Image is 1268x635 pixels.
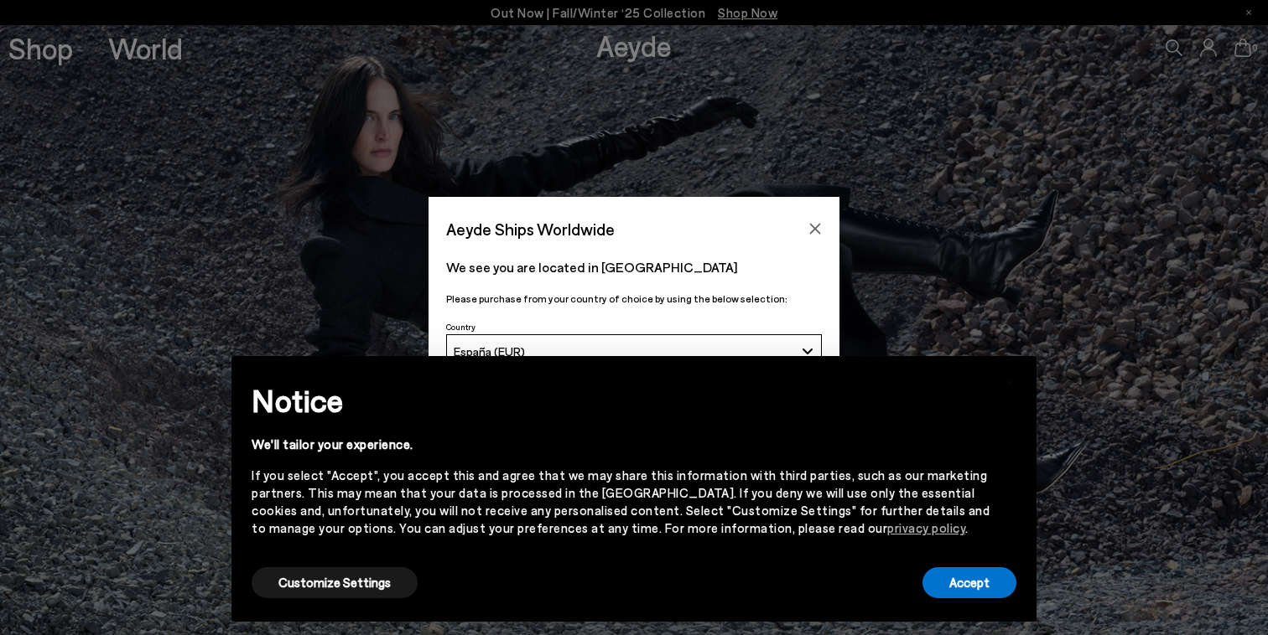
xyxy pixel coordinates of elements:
[990,361,1030,401] button: Close this notice
[446,257,822,277] p: We see you are located in [GEOGRAPHIC_DATA]
[1004,369,1016,393] span: ×
[887,520,965,535] a: privacy policy
[922,567,1016,598] button: Accept
[803,216,828,241] button: Close
[252,467,990,537] div: If you select "Accept", you accept this and agree that we may share this information with third p...
[252,379,990,422] h2: Notice
[446,322,475,332] span: Country
[446,291,822,307] p: Please purchase from your country of choice by using the below selection:
[446,214,615,244] span: Aeyde Ships Worldwide
[252,567,418,598] button: Customize Settings
[252,436,990,453] div: We'll tailor your experience.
